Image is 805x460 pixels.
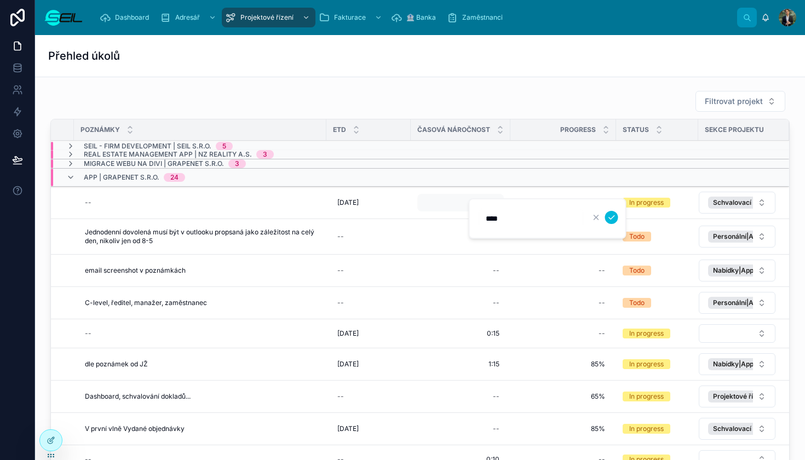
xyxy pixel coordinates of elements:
span: Zaměstnanci [462,13,503,22]
div: In progress [629,392,664,401]
a: 🏦 Banka [388,8,444,27]
button: Select Button [699,353,775,375]
div: -- [337,392,344,401]
span: [DATE] [337,424,359,433]
a: 85% [517,420,610,438]
a: -- [417,262,504,279]
a: In progress [623,329,692,338]
a: Adresář [157,8,222,27]
span: dle poznámek od JŽ [85,360,148,369]
a: Todo [623,232,692,242]
a: In progress [623,424,692,434]
a: Projektové řízení [222,8,315,27]
a: -- [81,194,320,211]
a: Jednodenní dovolená musí být v outlooku propsaná jako záležitost na celý den, nikoliv jen od 8-5 [81,223,320,250]
button: Select Button [699,260,775,281]
div: In progress [629,424,664,434]
div: -- [337,232,344,241]
a: 65% [517,388,610,405]
div: -- [337,298,344,307]
a: -- [517,325,610,342]
button: Select Button [699,226,775,248]
a: -- [417,228,504,245]
button: Select Button [699,292,775,314]
a: Todo [623,298,692,308]
div: Todo [629,298,645,308]
span: Adresář [175,13,200,22]
a: [DATE] [333,194,404,211]
span: Jednodenní dovolená musí být v outlooku propsaná jako záležitost na celý den, nikoliv jen od 8-5 [85,228,315,245]
span: 85% [521,424,605,433]
a: -- [333,228,404,245]
img: App logo [44,9,83,26]
span: C-level, ředitel, manažer, zaměstnanec [85,298,207,307]
a: [DATE] [333,355,404,373]
div: -- [85,198,91,207]
span: Nabídky|App Development [713,266,797,275]
div: 24 [170,173,179,182]
a: 0:15 [417,325,504,342]
a: [DATE] [333,325,404,342]
div: -- [85,329,91,338]
span: Status [623,125,649,134]
span: 85% [521,360,605,369]
a: Select Button [698,191,776,214]
div: scrollable content [92,5,737,30]
span: [DATE] [337,329,359,338]
a: Select Button [698,324,776,343]
a: -- [417,420,504,438]
span: Personální|App Development [713,232,804,241]
a: -- [81,325,320,342]
span: Real estate Management app | NZ Reality a.s. [84,150,252,159]
a: 85% [517,355,610,373]
a: Fakturace [315,8,388,27]
span: [DATE] [337,360,359,369]
div: Todo [629,232,645,242]
a: -- [517,294,610,312]
button: Select Button [699,324,775,343]
a: -- [417,194,504,211]
span: 65% [521,392,605,401]
a: Select Button [698,417,776,440]
a: email screenshot v poznámkách [81,262,320,279]
button: Select Button [699,386,775,407]
span: Migrace webu na Divi | GrapeNet s.r.o. [84,159,224,168]
span: Personální|App Development [713,298,804,307]
a: Select Button [698,291,776,314]
a: 1:15 [417,355,504,373]
div: 3 [263,150,267,159]
h1: Přehled úkolů [48,48,120,64]
a: Zaměstnanci [444,8,510,27]
a: -- [517,262,610,279]
a: Dashboard [96,8,157,27]
button: Select Button [699,418,775,440]
a: In progress [623,359,692,369]
button: Select Button [695,91,785,112]
div: -- [599,298,605,307]
a: -- [417,294,504,312]
div: Todo [629,266,645,275]
span: Poznámky [81,125,120,134]
a: Todo [623,266,692,275]
div: -- [599,266,605,275]
span: [DATE] [337,198,359,207]
button: Select Button [699,192,775,214]
div: 5 [222,142,226,151]
span: App | GrapeNet s.r.o. [84,173,159,182]
a: Select Button [698,225,776,248]
span: V první vlně Vydané objednávky [85,424,185,433]
span: Dashboard, schvalování dokladů... [85,392,191,401]
span: Sekce projektu [705,125,764,134]
div: -- [493,392,499,401]
a: -- [333,294,404,312]
a: [DATE] [333,420,404,438]
div: 3 [235,159,239,168]
div: -- [493,266,499,275]
a: In progress [623,392,692,401]
a: C-level, ředitel, manažer, zaměstnanec [81,294,320,312]
a: In progress [623,198,692,208]
span: Filtrovat projekt [705,96,763,107]
div: -- [599,329,605,338]
a: Dashboard, schvalování dokladů... [81,388,320,405]
a: V první vlně Vydané objednávky [81,420,320,438]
